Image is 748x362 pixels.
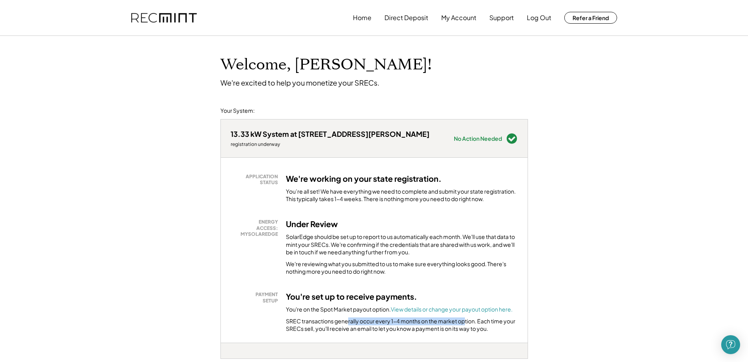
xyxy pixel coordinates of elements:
[231,129,429,138] div: 13.33 kW System at [STREET_ADDRESS][PERSON_NAME]
[286,306,513,313] div: You're on the Spot Market payout option.
[286,219,338,229] h3: Under Review
[353,10,371,26] button: Home
[220,56,432,74] h1: Welcome, [PERSON_NAME]!
[235,219,278,237] div: ENERGY ACCESS: MYSOLAREDGE
[384,10,428,26] button: Direct Deposit
[286,174,442,184] h3: We're working on your state registration.
[231,141,429,147] div: registration underway
[286,188,518,203] div: You’re all set! We have everything we need to complete and submit your state registration. This t...
[391,306,513,313] a: View details or change your payout option here.
[220,107,255,115] div: Your System:
[489,10,514,26] button: Support
[235,291,278,304] div: PAYMENT SETUP
[220,78,379,87] div: We're excited to help you monetize your SRECs.
[131,13,197,23] img: recmint-logotype%403x.png
[564,12,617,24] button: Refer a Friend
[454,136,502,141] div: No Action Needed
[441,10,476,26] button: My Account
[286,233,518,256] div: SolarEdge should be set up to report to us automatically each month. We'll use that data to mint ...
[286,260,518,276] div: We're reviewing what you submitted to us to make sure everything looks good. There's nothing more...
[286,291,417,302] h3: You're set up to receive payments.
[721,335,740,354] div: Open Intercom Messenger
[527,10,551,26] button: Log Out
[286,317,518,333] div: SREC transactions generally occur every 1-4 months on the market option. Each time your SRECs sel...
[235,174,278,186] div: APPLICATION STATUS
[220,359,249,362] div: sovc2ues - VA Distributed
